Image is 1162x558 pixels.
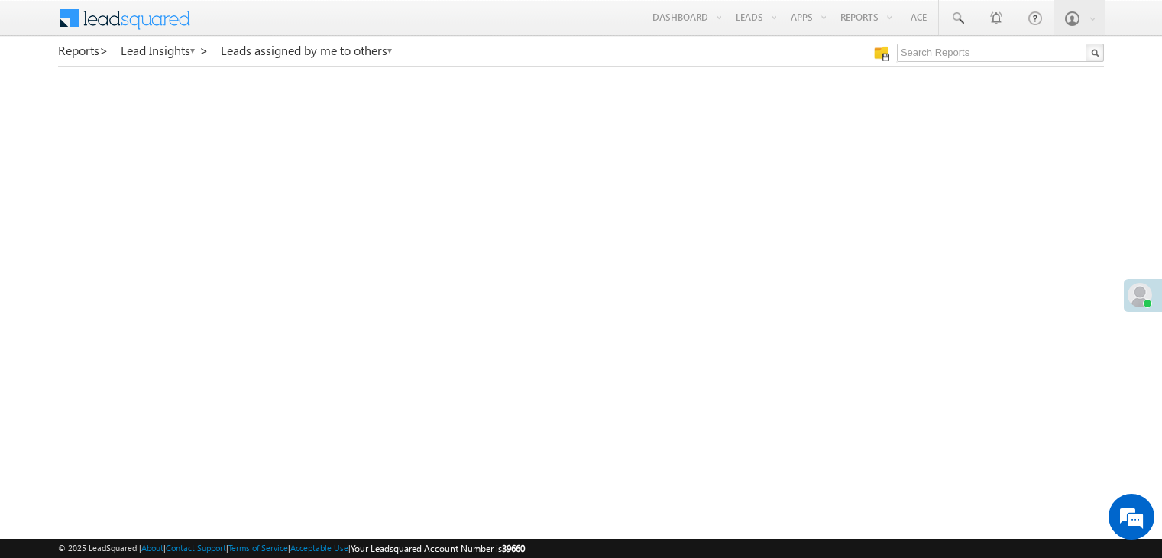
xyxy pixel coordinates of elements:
[897,44,1104,62] input: Search Reports
[58,541,525,556] span: © 2025 LeadSquared | | | | |
[290,543,348,553] a: Acceptable Use
[58,44,108,57] a: Reports>
[141,543,163,553] a: About
[351,543,525,554] span: Your Leadsquared Account Number is
[502,543,525,554] span: 39660
[199,41,209,59] span: >
[228,543,288,553] a: Terms of Service
[99,41,108,59] span: >
[874,46,889,61] img: Manage all your saved reports!
[221,44,393,57] a: Leads assigned by me to others
[166,543,226,553] a: Contact Support
[121,44,209,57] a: Lead Insights >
